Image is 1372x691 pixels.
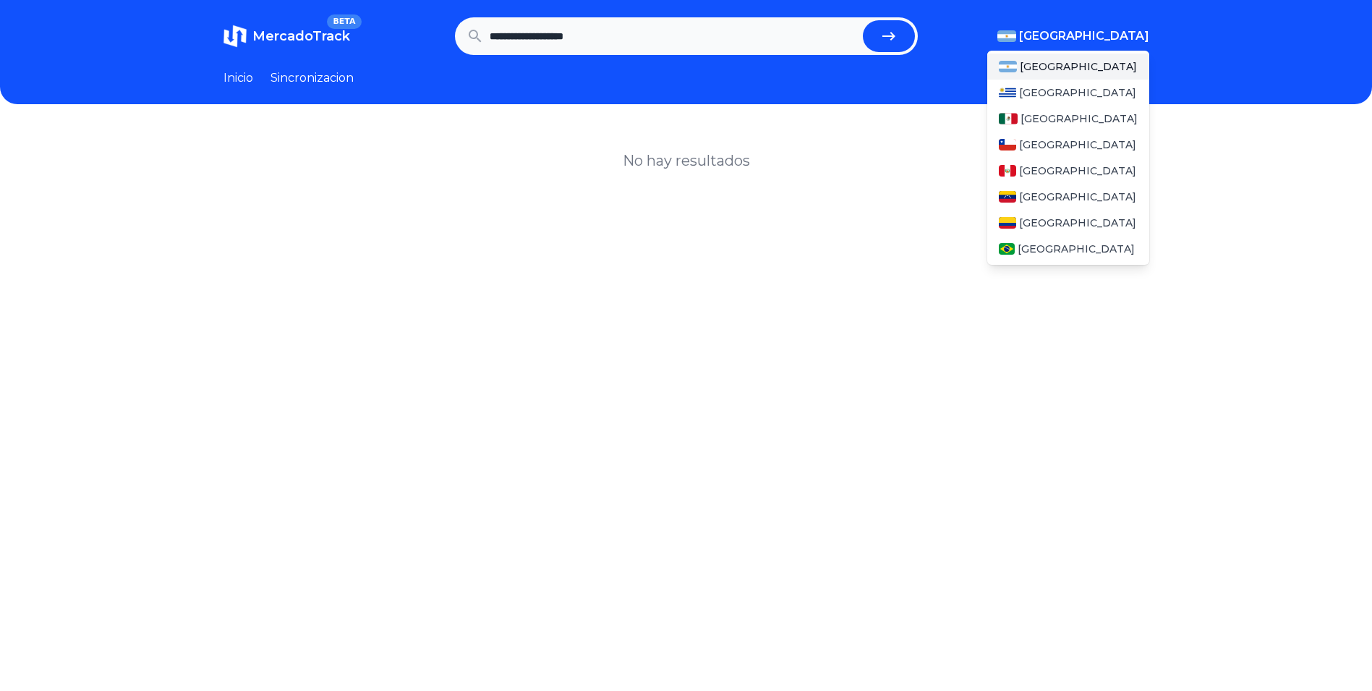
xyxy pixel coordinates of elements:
[1020,59,1137,74] span: [GEOGRAPHIC_DATA]
[999,113,1018,124] img: Mexico
[1019,190,1136,204] span: [GEOGRAPHIC_DATA]
[1021,111,1138,126] span: [GEOGRAPHIC_DATA]
[223,69,253,87] a: Inicio
[1019,164,1136,178] span: [GEOGRAPHIC_DATA]
[999,87,1016,98] img: Uruguay
[327,14,361,29] span: BETA
[987,106,1149,132] a: Mexico[GEOGRAPHIC_DATA]
[987,132,1149,158] a: Chile[GEOGRAPHIC_DATA]
[987,54,1149,80] a: Argentina[GEOGRAPHIC_DATA]
[999,243,1015,255] img: Brasil
[997,30,1016,42] img: Argentina
[252,28,350,44] span: MercadoTrack
[987,184,1149,210] a: Venezuela[GEOGRAPHIC_DATA]
[999,165,1016,177] img: Peru
[270,69,354,87] a: Sincronizacion
[223,25,350,48] a: MercadoTrackBETA
[999,139,1016,151] img: Chile
[999,191,1016,203] img: Venezuela
[997,27,1149,45] button: [GEOGRAPHIC_DATA]
[1019,216,1136,230] span: [GEOGRAPHIC_DATA]
[987,80,1149,106] a: Uruguay[GEOGRAPHIC_DATA]
[987,158,1149,184] a: Peru[GEOGRAPHIC_DATA]
[1019,27,1149,45] span: [GEOGRAPHIC_DATA]
[1019,137,1136,152] span: [GEOGRAPHIC_DATA]
[999,217,1016,229] img: Colombia
[999,61,1018,72] img: Argentina
[623,151,750,171] h1: No hay resultados
[987,210,1149,236] a: Colombia[GEOGRAPHIC_DATA]
[987,236,1149,262] a: Brasil[GEOGRAPHIC_DATA]
[223,25,247,48] img: MercadoTrack
[1018,242,1135,256] span: [GEOGRAPHIC_DATA]
[1019,85,1136,100] span: [GEOGRAPHIC_DATA]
